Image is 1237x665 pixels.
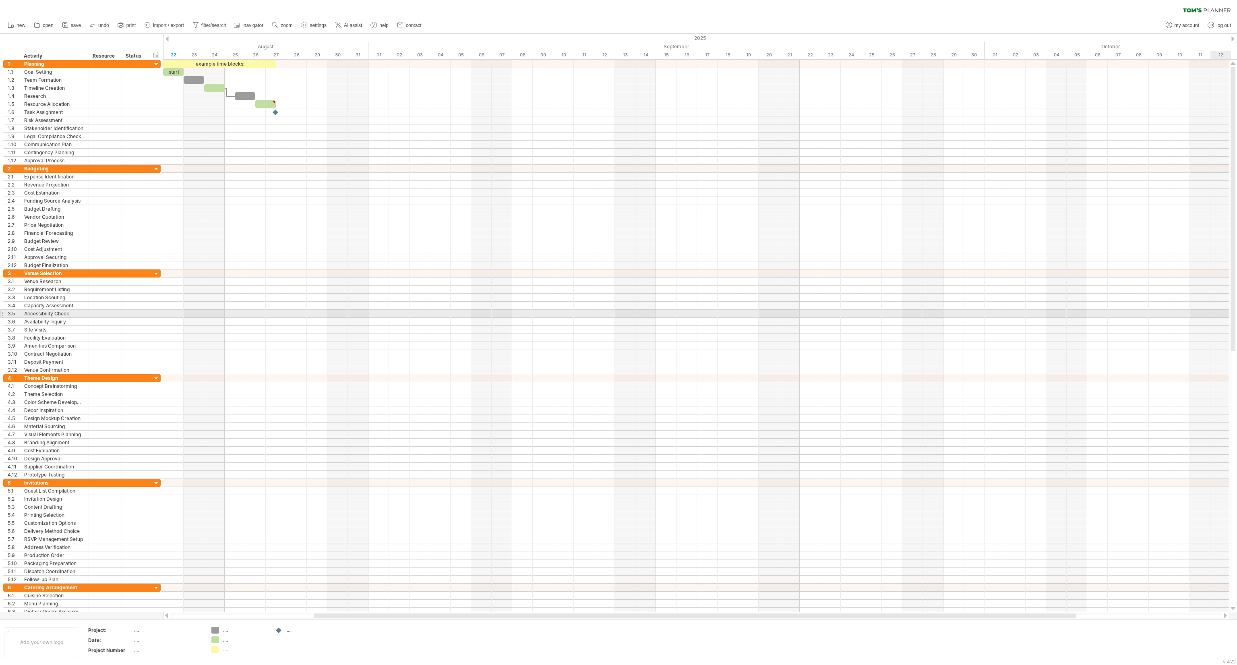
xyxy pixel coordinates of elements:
div: Saturday, 20 September 2025 [759,51,779,59]
div: Expense Identification [24,173,85,180]
div: 5.8 [8,543,20,551]
span: log out [1216,23,1231,28]
div: Invitations [24,479,85,487]
div: Theme Selection [24,390,85,398]
div: Requirement Listing [24,286,85,293]
div: September 2025 [368,42,985,51]
div: Contingency Planning [24,149,85,156]
div: Site Visits [24,326,85,334]
div: Friday, 3 October 2025 [1026,51,1046,59]
a: help [368,20,391,31]
div: Friday, 19 September 2025 [738,51,759,59]
div: Saturday, 4 October 2025 [1046,51,1067,59]
div: Decor Inspiration [24,406,85,414]
div: Resource Allocation [24,100,85,108]
div: 1 [8,60,20,68]
div: Sunday, 31 August 2025 [348,51,368,59]
div: 5.5 [8,519,20,527]
div: 5.12 [8,576,20,583]
div: Design Approval [24,455,85,462]
div: 4 [8,374,20,382]
div: Planning [24,60,85,68]
div: 3.8 [8,334,20,342]
div: Cuisine Selection [24,592,85,599]
div: Wednesday, 1 October 2025 [985,51,1005,59]
div: Color Scheme Development [24,398,85,406]
div: Resource [93,52,117,60]
div: Cost Adjustment [24,245,85,253]
div: Dispatch Coordination [24,568,85,575]
div: Design Mockup Creation [24,414,85,422]
div: Thursday, 25 September 2025 [861,51,882,59]
div: Guest List Compilation [24,487,85,495]
div: .... [287,627,331,634]
div: Customization Options [24,519,85,527]
div: Concept Brainstorming [24,382,85,390]
a: contact [395,20,424,31]
div: 3.9 [8,342,20,350]
div: 2.12 [8,261,20,269]
div: Friday, 26 September 2025 [882,51,902,59]
a: open [32,20,56,31]
div: Cost Estimation [24,189,85,197]
div: 5.10 [8,559,20,567]
div: Friday, 10 October 2025 [1169,51,1190,59]
div: Risk Assessment [24,116,85,124]
div: Team Formation [24,76,85,84]
div: 1.3 [8,84,20,92]
div: 5.4 [8,511,20,519]
div: 1.6 [8,108,20,116]
div: Price Negotiation [24,221,85,229]
span: open [43,23,54,28]
div: Date: [88,637,132,644]
div: Saturday, 11 October 2025 [1190,51,1210,59]
div: Saturday, 27 September 2025 [902,51,923,59]
div: 6.3 [8,608,20,615]
a: my account [1164,20,1202,31]
div: 5 [8,479,20,487]
a: AI assist [333,20,364,31]
div: Monday, 22 September 2025 [800,51,820,59]
div: Monday, 15 September 2025 [656,51,676,59]
div: Availability Inquiry [24,318,85,325]
div: Dietary Needs Assessment [24,608,85,615]
a: settings [299,20,329,31]
div: 2.7 [8,221,20,229]
div: Supplier Coordination [24,463,85,470]
div: 2.1 [8,173,20,180]
div: .... [134,647,202,654]
div: 1.9 [8,133,20,140]
span: undo [98,23,109,28]
div: 2.11 [8,253,20,261]
div: Sunday, 5 October 2025 [1067,51,1087,59]
div: 3.4 [8,302,20,309]
div: Saturday, 6 September 2025 [471,51,492,59]
div: Financial Forecasting [24,229,85,237]
div: Sunday, 12 October 2025 [1210,51,1231,59]
div: Capacity Assessment [24,302,85,309]
div: Friday, 12 September 2025 [594,51,615,59]
div: 3.3 [8,294,20,301]
div: Friday, 5 September 2025 [451,51,471,59]
div: 4.12 [8,471,20,479]
span: save [71,23,81,28]
div: 5.6 [8,527,20,535]
div: Approval Securing [24,253,85,261]
div: 4.3 [8,398,20,406]
div: 1.12 [8,157,20,164]
div: Content Drafting [24,503,85,511]
div: Catering Arrangement [24,584,85,591]
div: 1.1 [8,68,20,76]
div: Deposit Payment [24,358,85,366]
div: .... [223,627,267,634]
div: Budget Drafting [24,205,85,213]
span: import / export [153,23,184,28]
div: Wednesday, 27 August 2025 [266,51,286,59]
a: undo [87,20,112,31]
div: .... [223,636,267,643]
span: filter/search [201,23,226,28]
div: Vendor Quotation [24,213,85,221]
div: Saturday, 23 August 2025 [184,51,204,59]
div: Sunday, 21 September 2025 [779,51,800,59]
span: help [379,23,389,28]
